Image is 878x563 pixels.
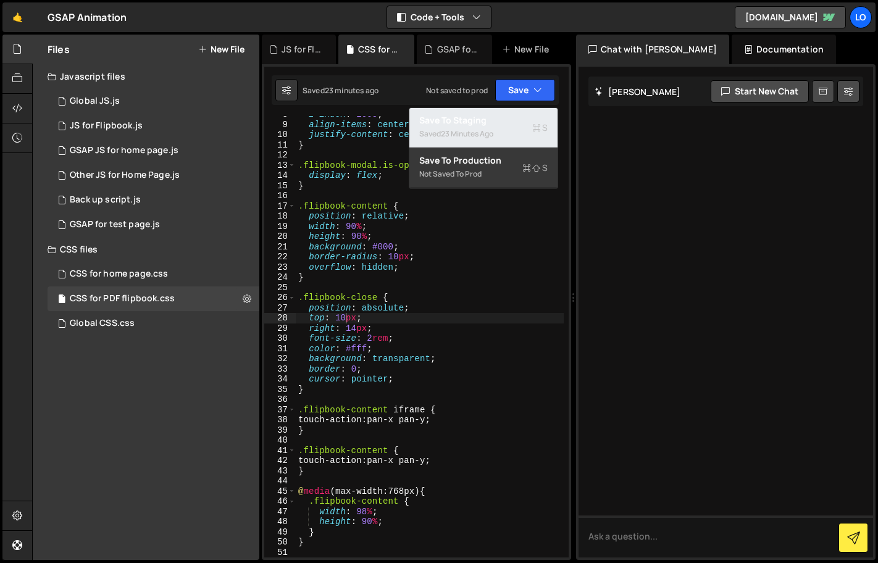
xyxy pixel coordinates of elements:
[264,120,296,130] div: 9
[70,96,120,107] div: Global JS.js
[264,476,296,486] div: 44
[33,64,259,89] div: Javascript files
[264,140,296,151] div: 11
[48,10,127,25] div: GSAP Animation
[264,130,296,140] div: 10
[387,6,491,28] button: Code + Tools
[264,394,296,405] div: 36
[264,456,296,466] div: 42
[264,354,296,364] div: 32
[437,43,477,56] div: GSAP for test page.js
[2,2,33,32] a: 🤙
[264,252,296,262] div: 22
[264,323,296,334] div: 29
[70,170,180,181] div: Other JS for Home Page.js
[70,318,135,329] div: Global CSS.css
[264,435,296,446] div: 40
[264,405,296,415] div: 37
[441,128,493,139] div: 23 minutes ago
[711,80,809,102] button: Start new chat
[70,219,160,230] div: GSAP for test page.js
[198,44,245,54] button: New File
[264,181,296,191] div: 15
[595,86,680,98] h2: [PERSON_NAME]
[264,446,296,456] div: 41
[264,191,296,201] div: 16
[576,35,729,64] div: Chat with [PERSON_NAME]
[264,262,296,273] div: 23
[264,548,296,558] div: 51
[264,496,296,507] div: 46
[264,507,296,517] div: 47
[264,517,296,527] div: 48
[70,120,143,131] div: JS for Flipbook.js
[264,201,296,212] div: 17
[502,43,554,56] div: New File
[264,415,296,425] div: 38
[264,170,296,181] div: 14
[48,43,70,56] h2: Files
[264,364,296,375] div: 33
[70,194,141,206] div: Back up script.js
[48,212,259,237] div: 15193/39988.js
[264,537,296,548] div: 50
[48,89,259,114] div: 15193/41262.js
[419,167,548,181] div: Not saved to prod
[264,374,296,385] div: 34
[70,145,178,156] div: GSAP JS for home page.js
[419,114,548,127] div: Save to Staging
[409,108,558,148] button: Save to StagingS Saved23 minutes ago
[264,333,296,344] div: 30
[426,85,488,96] div: Not saved to prod
[70,293,175,304] div: CSS for PDF flipbook.css
[264,211,296,222] div: 18
[70,269,168,280] div: CSS for home page.css
[264,231,296,242] div: 20
[264,527,296,538] div: 49
[48,138,259,163] div: 15193/39857.js
[303,85,378,96] div: Saved
[48,114,259,138] div: JS for Flipbook.js
[264,303,296,314] div: 27
[264,222,296,232] div: 19
[495,79,555,101] button: Save
[33,237,259,262] div: CSS files
[264,150,296,161] div: 12
[48,163,259,188] div: 15193/40903.js
[532,122,548,134] span: S
[264,425,296,436] div: 39
[264,466,296,477] div: 43
[732,35,836,64] div: Documentation
[48,311,259,336] div: 15193/42751.css
[48,188,259,212] div: 15193/39856.js
[282,43,321,56] div: JS for Flipbook.js
[264,313,296,323] div: 28
[264,344,296,354] div: 31
[264,272,296,283] div: 24
[264,161,296,171] div: 13
[325,85,378,96] div: 23 minutes ago
[264,283,296,293] div: 25
[419,154,548,167] div: Save to Production
[735,6,846,28] a: [DOMAIN_NAME]
[264,293,296,303] div: 26
[264,242,296,252] div: 21
[358,43,399,56] div: CSS for PDF flipbook.css
[264,385,296,395] div: 35
[409,148,558,188] button: Save to ProductionS Not saved to prod
[419,127,548,141] div: Saved
[48,262,259,286] div: 15193/40405.css
[48,286,259,311] div: CSS for PDF flipbook.css
[522,162,548,174] span: S
[264,486,296,497] div: 45
[850,6,872,28] a: Lo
